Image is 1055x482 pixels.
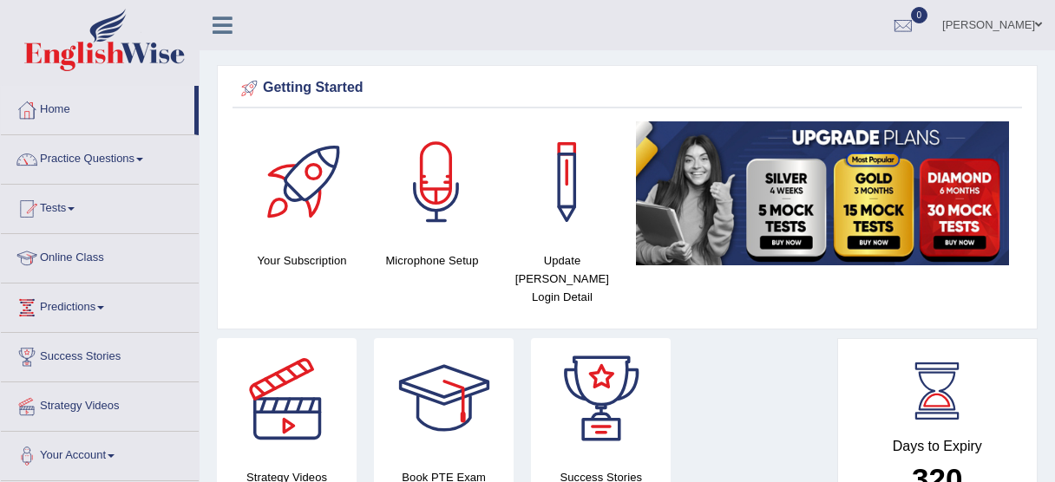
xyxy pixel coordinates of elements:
h4: Update [PERSON_NAME] Login Detail [506,251,619,306]
a: Predictions [1,283,199,327]
h4: Microphone Setup [376,251,488,270]
a: Tests [1,185,199,228]
a: Home [1,86,194,129]
a: Success Stories [1,333,199,376]
img: small5.jpg [636,121,1009,265]
h4: Your Subscription [246,251,358,270]
a: Strategy Videos [1,382,199,426]
a: Your Account [1,432,199,475]
a: Practice Questions [1,135,199,179]
div: Getting Started [237,75,1018,101]
span: 0 [911,7,928,23]
h4: Days to Expiry [857,439,1019,454]
a: Online Class [1,234,199,277]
